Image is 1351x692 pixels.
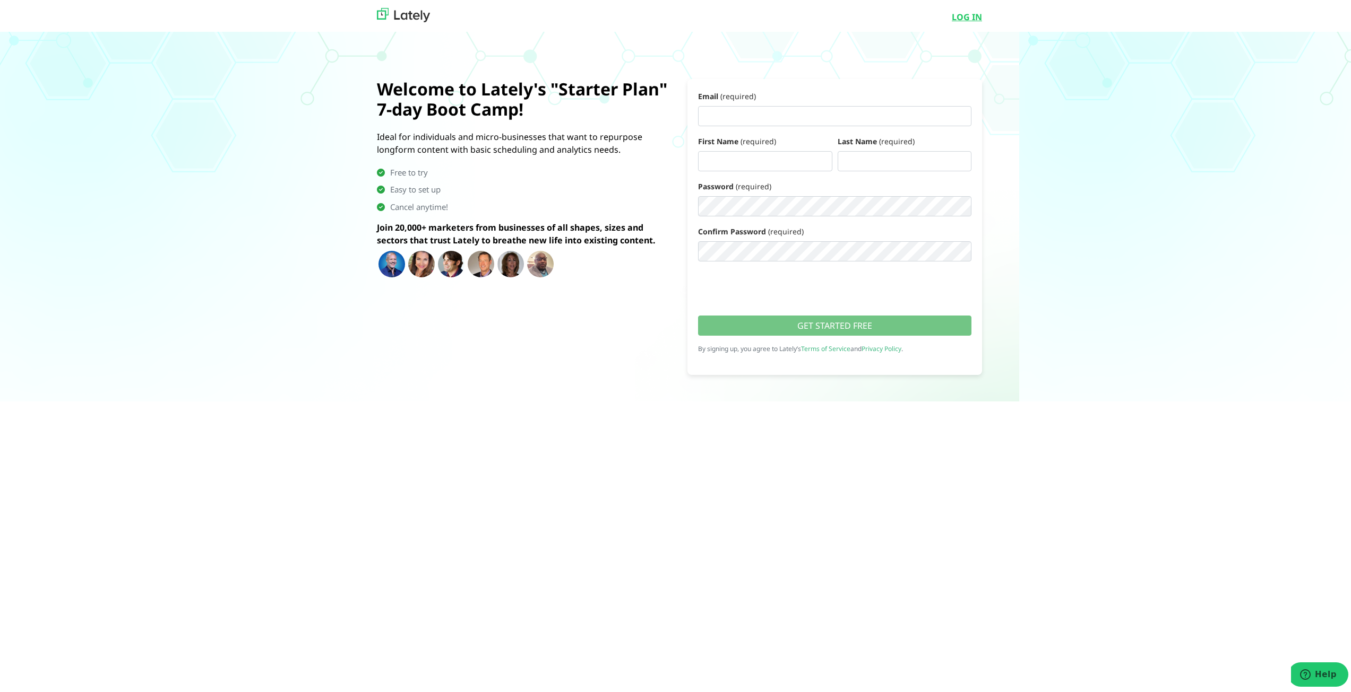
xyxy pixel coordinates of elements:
img: lately_logo_nav.700ca2e7.jpg [377,6,430,20]
h1: Welcome to Lately's "Starter Plan" 7-day Boot Camp! [377,77,672,118]
strong: Password [698,179,734,189]
img: David Meerman Scott [468,249,494,275]
img: David Allison [378,249,405,275]
li: Easy to set up [377,181,672,194]
span: (required) [768,224,804,234]
p: Ideal for individuals and micro-businesses that want to repurpose longform content with basic sch... [377,128,672,154]
span: (required) [720,89,756,99]
button: GET STARTED FREE [698,313,971,334]
strong: Last Name [838,134,877,144]
strong: Email [698,89,718,99]
img: Lynn Wunderman [497,249,524,275]
li: Free to try [377,164,672,177]
b: Join 20,000+ marketers from businesses of all shapes, sizes and sectors that trust Lately to brea... [377,220,656,244]
span: (required) [736,179,771,189]
a: Terms of Service [801,342,850,351]
img: David Beckford [527,249,554,275]
img: Lynn Abate Johnson [408,249,435,275]
a: Privacy Policy [862,342,901,351]
span: (required) [741,134,776,144]
iframe: Opens a widget where you can find more information [1291,660,1348,687]
li: Cancel anytime! [377,199,672,211]
strong: First Name [698,134,738,144]
img: Mark Wald [438,249,464,275]
span: (required) [879,134,915,144]
iframe: reCAPTCHA [754,268,916,309]
p: By signing up, you agree to Lately’s and . [698,342,971,352]
strong: Confirm Password [698,224,766,234]
a: LOG IN [952,8,982,21]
